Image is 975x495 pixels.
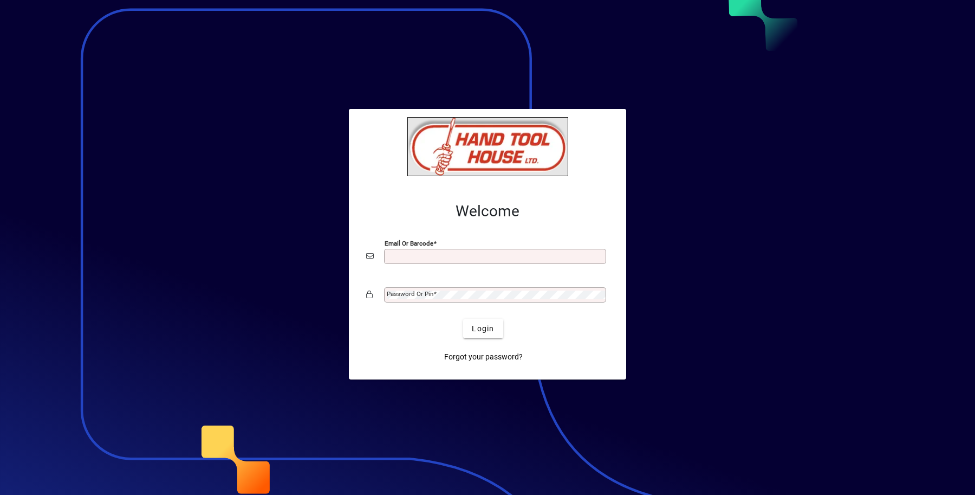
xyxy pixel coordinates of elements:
h2: Welcome [366,202,609,221]
button: Login [463,319,503,338]
a: Forgot your password? [440,347,527,367]
span: Forgot your password? [444,351,523,363]
span: Login [472,323,494,335]
mat-label: Password or Pin [387,290,433,298]
mat-label: Email or Barcode [385,240,433,247]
